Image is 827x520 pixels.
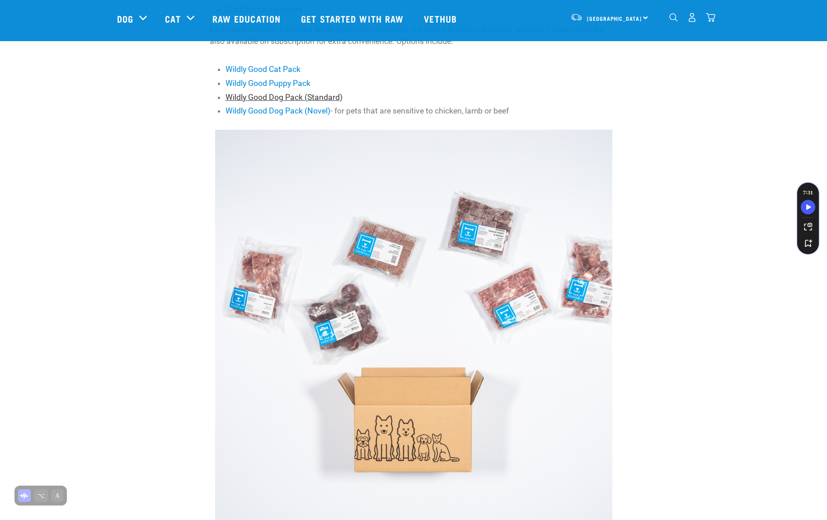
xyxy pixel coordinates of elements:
img: home-icon-1@2x.png [669,13,678,22]
a: Wildly Good Cat Pack [226,65,301,74]
span: [GEOGRAPHIC_DATA] [587,17,642,20]
a: Vethub [415,0,468,37]
a: Raw Education [203,0,292,37]
a: Get started with Raw [292,0,415,37]
a: Cat [165,12,180,25]
img: home-icon@2x.png [706,13,715,22]
img: van-moving.png [570,13,583,21]
a: Wildly Good Dog Pack (Novel) [226,106,330,115]
li: - for pets that are sensitive to chicken, lamb or beef [226,105,618,117]
a: Wildly Good Puppy Pack [226,79,310,88]
img: user.png [687,13,697,22]
a: Wildly Good Dog Pack (Standard) [226,93,343,102]
a: Dog [117,12,133,25]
